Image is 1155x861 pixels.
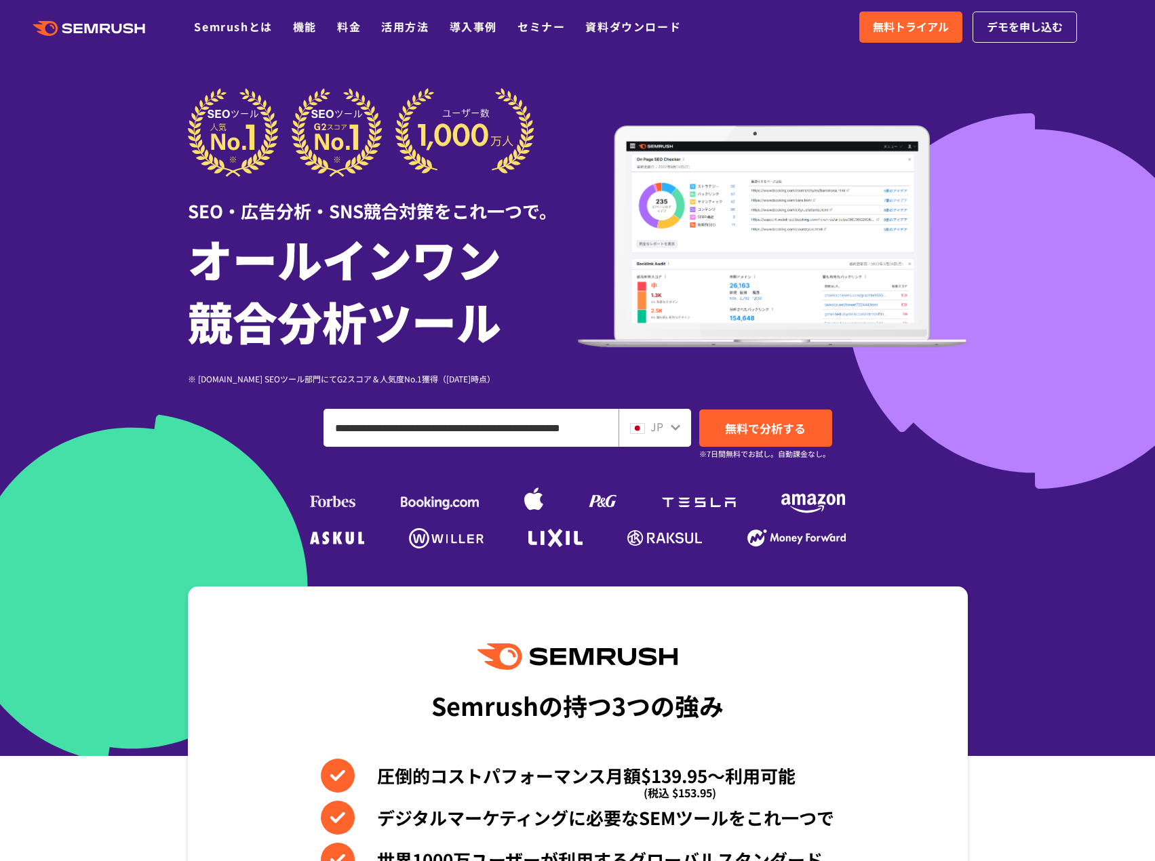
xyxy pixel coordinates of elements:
span: 無料で分析する [725,420,806,437]
span: 無料トライアル [873,18,949,36]
span: (税込 $153.95) [644,776,716,809]
img: Semrush [477,643,677,670]
a: 料金 [337,18,361,35]
a: セミナー [517,18,565,35]
li: 圧倒的コストパフォーマンス月額$139.95〜利用可能 [321,759,834,793]
a: 資料ダウンロード [585,18,681,35]
div: ※ [DOMAIN_NAME] SEOツール部門にてG2スコア＆人気度No.1獲得（[DATE]時点） [188,372,578,385]
span: JP [650,418,663,435]
span: デモを申し込む [987,18,1063,36]
h1: オールインワン 競合分析ツール [188,227,578,352]
div: Semrushの持つ3つの強み [431,680,724,730]
a: 機能 [293,18,317,35]
a: Semrushとは [194,18,272,35]
a: デモを申し込む [973,12,1077,43]
small: ※7日間無料でお試し。自動課金なし。 [699,447,830,460]
a: 活用方法 [381,18,429,35]
a: 無料で分析する [699,409,832,447]
a: 導入事例 [450,18,497,35]
li: デジタルマーケティングに必要なSEMツールをこれ一つで [321,801,834,835]
a: 無料トライアル [859,12,962,43]
input: ドメイン、キーワードまたはURLを入力してください [324,409,618,446]
div: SEO・広告分析・SNS競合対策をこれ一つで。 [188,177,578,224]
